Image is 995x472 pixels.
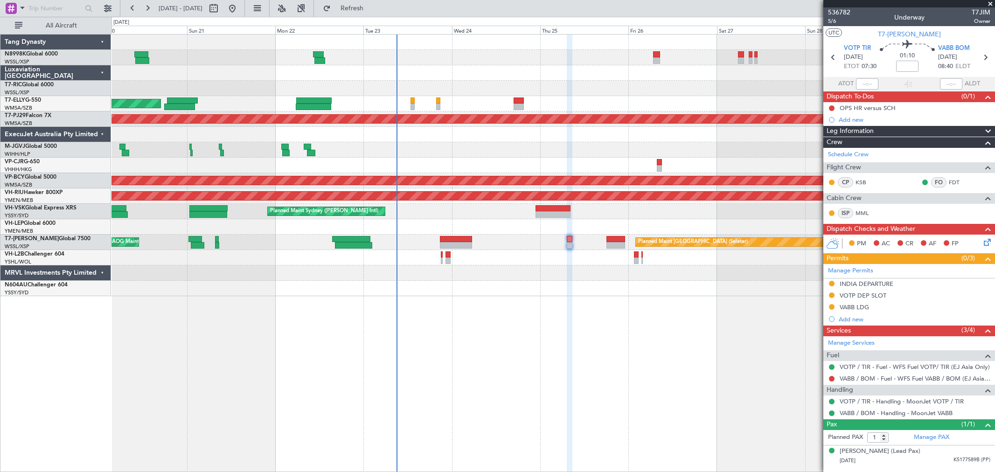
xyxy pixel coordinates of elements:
[5,120,32,127] a: WMSA/SZB
[5,104,32,111] a: WMSA/SZB
[5,289,28,296] a: YSSY/SYD
[955,62,970,71] span: ELDT
[363,26,452,34] div: Tue 23
[905,239,913,249] span: CR
[840,457,856,464] span: [DATE]
[5,197,33,204] a: YMEN/MEB
[844,44,871,53] span: VOTP TIR
[5,113,26,118] span: T7-PJ29
[275,26,363,34] div: Mon 22
[5,251,64,257] a: VH-L2BChallenger 604
[98,26,187,34] div: Sat 20
[5,113,51,118] a: T7-PJ29Falcon 7X
[827,126,874,137] span: Leg Information
[5,82,22,88] span: T7-RIC
[628,26,717,34] div: Fri 26
[827,350,839,361] span: Fuel
[159,4,202,13] span: [DATE] - [DATE]
[827,385,853,396] span: Handling
[827,224,915,235] span: Dispatch Checks and Weather
[857,239,866,249] span: PM
[5,51,26,57] span: N8998K
[112,235,215,249] div: AOG Maint [GEOGRAPHIC_DATA] (Seletar)
[827,91,874,102] span: Dispatch To-Dos
[929,239,936,249] span: AF
[856,78,878,90] input: --:--
[5,181,32,188] a: WMSA/SZB
[840,292,886,299] div: VOTP DEP SLOT
[838,177,853,187] div: CP
[5,151,30,158] a: WIHH/HLP
[5,82,54,88] a: T7-RICGlobal 6000
[965,79,980,89] span: ALDT
[828,7,850,17] span: 536782
[5,212,28,219] a: YSSY/SYD
[5,144,57,149] a: M-JGVJGlobal 5000
[5,144,25,149] span: M-JGVJ
[828,266,873,276] a: Manage Permits
[827,162,861,173] span: Flight Crew
[953,456,990,464] span: K5177589B (PP)
[5,221,56,226] a: VH-LEPGlobal 6000
[333,5,372,12] span: Refresh
[972,17,990,25] span: Owner
[931,177,946,187] div: FO
[270,204,378,218] div: Planned Maint Sydney ([PERSON_NAME] Intl)
[840,280,893,288] div: INDIA DEPARTURE
[10,18,101,33] button: All Aircraft
[5,58,29,65] a: WSSL/XSP
[839,315,990,323] div: Add new
[5,228,33,235] a: YMEN/MEB
[827,253,849,264] span: Permits
[5,166,32,173] a: VHHH/HKG
[28,1,82,15] input: Trip Number
[5,221,24,226] span: VH-LEP
[5,97,25,103] span: T7-ELLY
[827,326,851,336] span: Services
[805,26,893,34] div: Sun 28
[826,28,842,37] button: UTC
[5,174,25,180] span: VP-BCY
[717,26,805,34] div: Sat 27
[840,303,869,311] div: VABB LDG
[894,13,925,22] div: Underway
[187,26,275,34] div: Sun 21
[5,243,29,250] a: WSSL/XSP
[827,137,842,148] span: Crew
[827,193,862,204] span: Cabin Crew
[5,190,63,195] a: VH-RIUHawker 800XP
[952,239,959,249] span: FP
[838,79,854,89] span: ATOT
[838,208,853,218] div: ISP
[452,26,540,34] div: Wed 24
[938,53,957,62] span: [DATE]
[24,22,98,29] span: All Aircraft
[5,51,58,57] a: N8998KGlobal 6000
[844,62,859,71] span: ETOT
[540,26,628,34] div: Thu 25
[5,236,90,242] a: T7-[PERSON_NAME]Global 7500
[840,409,953,417] a: VABB / BOM - Handling - MoonJet VABB
[5,258,31,265] a: YSHL/WOL
[938,44,970,53] span: VABB BOM
[914,433,949,442] a: Manage PAX
[961,325,975,335] span: (3/4)
[840,363,990,371] a: VOTP / TIR - Fuel - WFS Fuel VOTP/ TIR (EJ Asia Only)
[638,235,748,249] div: Planned Maint [GEOGRAPHIC_DATA] (Seletar)
[5,190,24,195] span: VH-RIU
[949,178,970,187] a: FDT
[5,205,25,211] span: VH-VSK
[5,97,41,103] a: T7-ELLYG-550
[878,29,941,39] span: T7-[PERSON_NAME]
[840,375,990,382] a: VABB / BOM - Fuel - WFS Fuel VABB / BOM (EJ Asia Only)
[972,7,990,17] span: T7JIM
[938,62,953,71] span: 08:40
[5,159,40,165] a: VP-CJRG-650
[840,447,920,456] div: [PERSON_NAME] (Lead Pax)
[961,91,975,101] span: (0/1)
[113,19,129,27] div: [DATE]
[5,89,29,96] a: WSSL/XSP
[319,1,375,16] button: Refresh
[840,104,896,112] div: OPS HR versus SCH
[5,251,24,257] span: VH-L2B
